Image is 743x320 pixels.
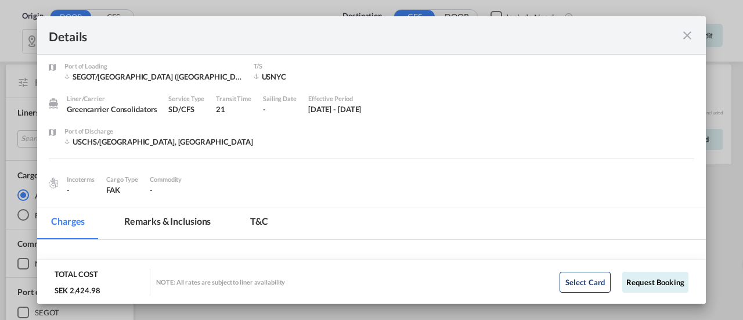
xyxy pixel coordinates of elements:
[37,207,99,239] md-tab-item: Charges
[308,94,362,104] div: Effective Period
[67,94,157,104] div: Liner/Carrier
[236,207,282,239] md-tab-item: T&C
[156,278,285,286] div: NOTE: All rates are subject to liner availability
[263,94,297,104] div: Sailing Date
[254,71,347,82] div: USNYC
[308,104,362,114] div: 1 Aug 2025 - 31 Aug 2025
[55,269,98,285] div: TOTAL COST
[106,185,138,195] div: FAK
[168,105,194,114] span: SD/CFS
[216,94,251,104] div: Transit Time
[64,71,242,82] div: SEGOT/Gothenburg (Goteborg)
[67,185,95,195] div: -
[680,28,694,42] md-icon: icon-close fg-AAA8AD m-0 cursor
[254,61,347,71] div: T/S
[560,272,611,293] button: Select Card
[168,94,204,104] div: Service Type
[150,185,153,195] span: -
[216,104,251,114] div: 21
[55,285,100,296] div: SEK 2,424.98
[64,126,253,136] div: Port of Discharge
[37,207,294,239] md-pagination-wrapper: Use the left and right arrow keys to navigate between tabs
[47,177,60,189] img: cargo.png
[110,207,225,239] md-tab-item: Remarks & Inclusions
[150,174,182,185] div: Commodity
[49,28,630,42] div: Details
[263,104,297,114] div: -
[106,174,138,185] div: Cargo Type
[67,104,157,114] div: Greencarrier Consolidators
[67,174,95,185] div: Incoterms
[37,16,706,304] md-dialog: Pickup Door ...
[64,136,253,147] div: USCHS/Charleston, SC
[64,61,242,71] div: Port of Loading
[622,272,688,293] button: Request Booking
